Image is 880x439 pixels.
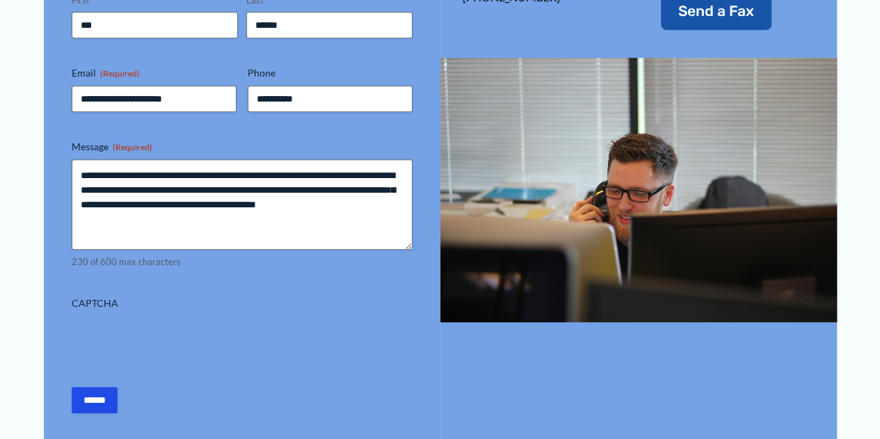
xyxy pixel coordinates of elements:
[100,68,140,79] span: (Required)
[72,140,413,154] label: Message
[440,58,837,322] img: man talking on the phone behind a computer screen
[72,255,413,269] div: 230 of 600 max characters
[113,142,152,152] span: (Required)
[72,66,237,80] label: Email
[678,3,754,18] span: Send a Fax
[72,296,413,310] label: CAPTCHA
[248,66,413,80] label: Phone
[72,316,283,370] iframe: reCAPTCHA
